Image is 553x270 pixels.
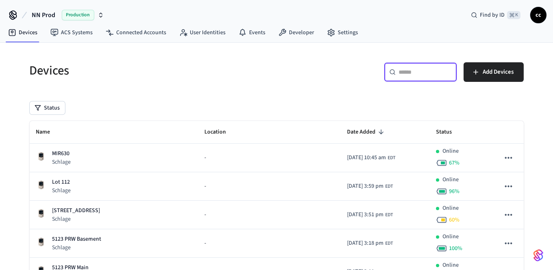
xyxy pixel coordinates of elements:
div: America/New_York [347,239,393,248]
span: 96 % [449,187,460,195]
button: cc [530,7,546,23]
span: Status [436,126,462,138]
div: America/New_York [347,154,396,162]
p: Online [442,261,459,270]
button: Add Devices [464,62,524,82]
span: [DATE] 3:51 pm [347,211,384,219]
span: EDT [386,183,393,190]
h5: Devices [30,62,272,79]
button: Status [30,101,65,114]
img: Schlage Sense Smart Deadbolt with Camelot Trim, Front [36,180,46,190]
img: Schlage Sense Smart Deadbolt with Camelot Trim, Front [36,209,46,218]
span: - [204,211,206,219]
img: SeamLogoGradient.69752ec5.svg [533,249,543,262]
span: - [204,154,206,162]
span: Date Added [347,126,386,138]
span: Name [36,126,61,138]
a: Devices [2,25,44,40]
span: - [204,182,206,191]
span: ⌘ K [507,11,520,19]
span: EDT [388,154,396,162]
img: Schlage Sense Smart Deadbolt with Camelot Trim, Front [36,237,46,247]
span: NN Prod [32,10,55,20]
span: Location [204,126,236,138]
p: Online [442,147,459,156]
span: Production [62,10,94,20]
div: America/New_York [347,182,393,191]
p: Lot 112 [52,178,71,187]
div: America/New_York [347,211,393,219]
a: User Identities [173,25,232,40]
span: [DATE] 3:59 pm [347,182,384,191]
p: [STREET_ADDRESS] [52,206,100,215]
p: Schlage [52,244,102,252]
span: 100 % [449,244,462,252]
a: Developer [272,25,321,40]
span: 67 % [449,159,460,167]
p: Schlage [52,187,71,195]
p: Schlage [52,158,71,166]
span: [DATE] 10:45 am [347,154,386,162]
span: cc [531,8,546,22]
p: Schlage [52,215,100,223]
a: ACS Systems [44,25,99,40]
p: 5123 PRW Basement [52,235,102,244]
span: 60 % [449,216,460,224]
p: Online [442,233,459,241]
p: MIR630 [52,149,71,158]
div: Find by ID⌘ K [464,8,527,22]
a: Settings [321,25,364,40]
span: [DATE] 3:18 pm [347,239,384,248]
span: Find by ID [480,11,505,19]
span: EDT [386,211,393,219]
p: Online [442,176,459,184]
a: Events [232,25,272,40]
span: - [204,239,206,248]
p: Online [442,204,459,213]
img: Schlage Sense Smart Deadbolt with Camelot Trim, Front [36,151,46,161]
a: Connected Accounts [99,25,173,40]
span: EDT [386,240,393,247]
span: Add Devices [483,67,514,77]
